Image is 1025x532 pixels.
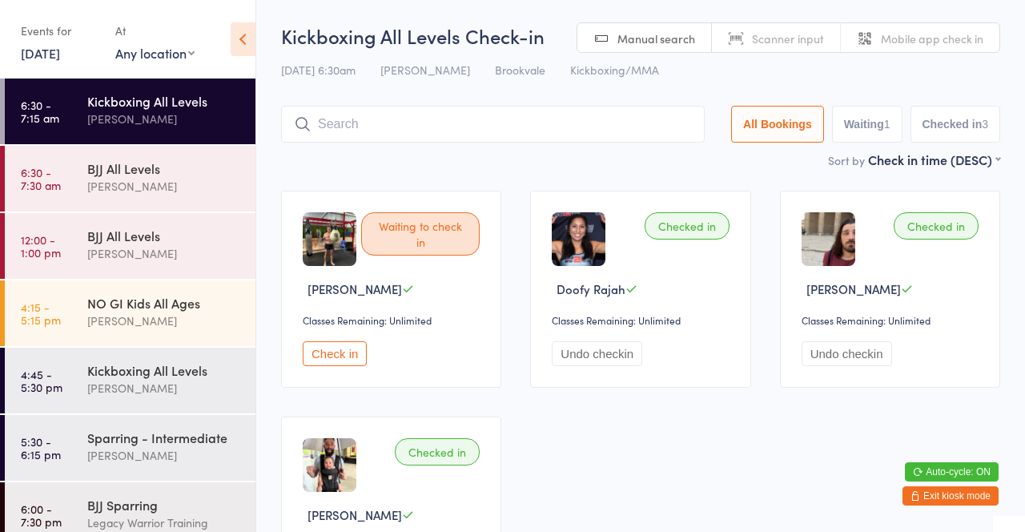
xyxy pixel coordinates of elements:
[115,18,195,44] div: At
[303,212,356,266] img: image1736481781.png
[87,227,242,244] div: BJJ All Levels
[828,152,865,168] label: Sort by
[361,212,480,256] div: Waiting to check in
[552,212,605,266] img: image1691558624.png
[731,106,824,143] button: All Bookings
[281,22,1000,49] h2: Kickboxing All Levels Check-in
[303,341,367,366] button: Check in
[21,44,60,62] a: [DATE]
[380,62,470,78] span: [PERSON_NAME]
[303,313,484,327] div: Classes Remaining: Unlimited
[281,106,705,143] input: Search
[868,151,1000,168] div: Check in time (DESC)
[5,415,255,481] a: 5:30 -6:15 pmSparring - Intermediate[PERSON_NAME]
[5,213,255,279] a: 12:00 -1:00 pmBJJ All Levels[PERSON_NAME]
[87,446,242,465] div: [PERSON_NAME]
[21,166,61,191] time: 6:30 - 7:30 am
[87,159,242,177] div: BJJ All Levels
[881,30,983,46] span: Mobile app check in
[21,99,59,124] time: 6:30 - 7:15 am
[307,506,402,523] span: [PERSON_NAME]
[87,177,242,195] div: [PERSON_NAME]
[87,429,242,446] div: Sparring - Intermediate
[884,118,890,131] div: 1
[752,30,824,46] span: Scanner input
[5,280,255,346] a: 4:15 -5:15 pmNO GI Kids All Ages[PERSON_NAME]
[281,62,356,78] span: [DATE] 6:30am
[894,212,979,240] div: Checked in
[87,110,242,128] div: [PERSON_NAME]
[910,106,1001,143] button: Checked in3
[645,212,730,240] div: Checked in
[557,280,625,297] span: Doofy Rajah
[806,280,901,297] span: [PERSON_NAME]
[87,496,242,514] div: BJJ Sparring
[5,348,255,413] a: 4:45 -5:30 pmKickboxing All Levels[PERSON_NAME]
[905,462,999,482] button: Auto-cycle: ON
[902,486,999,506] button: Exit kiosk mode
[21,300,61,326] time: 4:15 - 5:15 pm
[802,212,855,266] img: image1691557932.png
[87,92,242,110] div: Kickboxing All Levels
[5,146,255,212] a: 6:30 -7:30 amBJJ All Levels[PERSON_NAME]
[21,368,62,393] time: 4:45 - 5:30 pm
[495,62,545,78] span: Brookvale
[832,106,902,143] button: Waiting1
[802,313,983,327] div: Classes Remaining: Unlimited
[21,18,99,44] div: Events for
[617,30,695,46] span: Manual search
[115,44,195,62] div: Any location
[802,341,892,366] button: Undo checkin
[21,502,62,528] time: 6:00 - 7:30 pm
[552,313,734,327] div: Classes Remaining: Unlimited
[570,62,659,78] span: Kickboxing/MMA
[21,435,61,461] time: 5:30 - 6:15 pm
[87,312,242,330] div: [PERSON_NAME]
[307,280,402,297] span: [PERSON_NAME]
[21,233,61,259] time: 12:00 - 1:00 pm
[5,79,255,144] a: 6:30 -7:15 amKickboxing All Levels[PERSON_NAME]
[303,438,356,492] img: image1753665209.png
[87,294,242,312] div: NO GI Kids All Ages
[87,244,242,263] div: [PERSON_NAME]
[395,438,480,465] div: Checked in
[552,341,642,366] button: Undo checkin
[87,379,242,397] div: [PERSON_NAME]
[87,361,242,379] div: Kickboxing All Levels
[982,118,988,131] div: 3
